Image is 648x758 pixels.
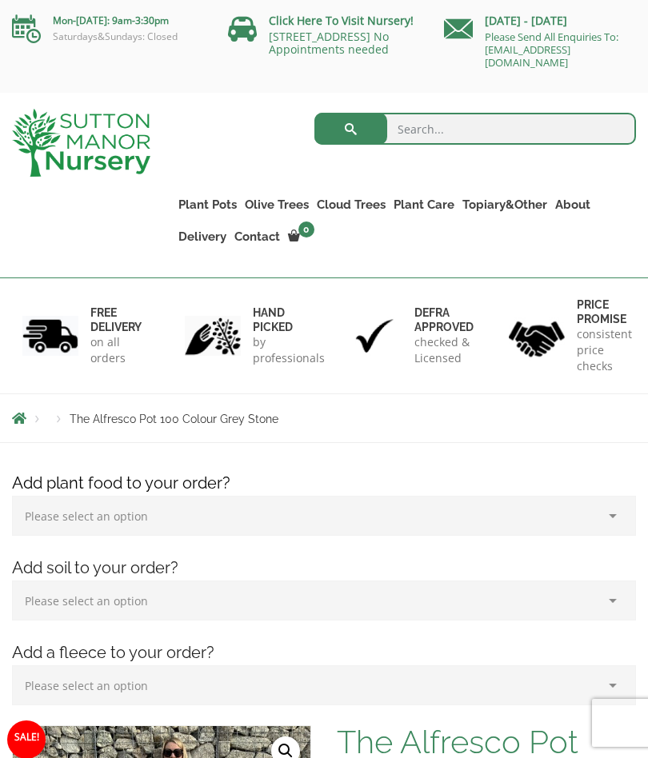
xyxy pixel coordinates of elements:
[12,11,204,30] p: Mon-[DATE]: 9am-3:30pm
[22,316,78,357] img: 1.jpg
[253,334,325,366] p: by professionals
[390,193,458,216] a: Plant Care
[314,113,637,145] input: Search...
[269,29,389,57] a: [STREET_ADDRESS] No Appointments needed
[241,193,313,216] a: Olive Trees
[12,30,204,43] p: Saturdays&Sundays: Closed
[509,311,565,360] img: 4.jpg
[90,334,142,366] p: on all orders
[346,316,402,357] img: 3.jpg
[444,11,636,30] p: [DATE] - [DATE]
[70,413,278,425] span: The Alfresco Pot 100 Colour Grey Stone
[551,193,594,216] a: About
[230,225,284,248] a: Contact
[90,305,142,334] h6: FREE DELIVERY
[577,297,632,326] h6: Price promise
[414,334,474,366] p: checked & Licensed
[253,305,325,334] h6: hand picked
[12,412,636,425] nav: Breadcrumbs
[577,326,632,374] p: consistent price checks
[174,225,230,248] a: Delivery
[298,221,314,237] span: 0
[269,13,414,28] a: Click Here To Visit Nursery!
[284,225,319,248] a: 0
[174,193,241,216] a: Plant Pots
[185,316,241,357] img: 2.jpg
[458,193,551,216] a: Topiary&Other
[313,193,390,216] a: Cloud Trees
[12,109,150,177] img: logo
[414,305,474,334] h6: Defra approved
[485,30,618,70] a: Please Send All Enquiries To: [EMAIL_ADDRESS][DOMAIN_NAME]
